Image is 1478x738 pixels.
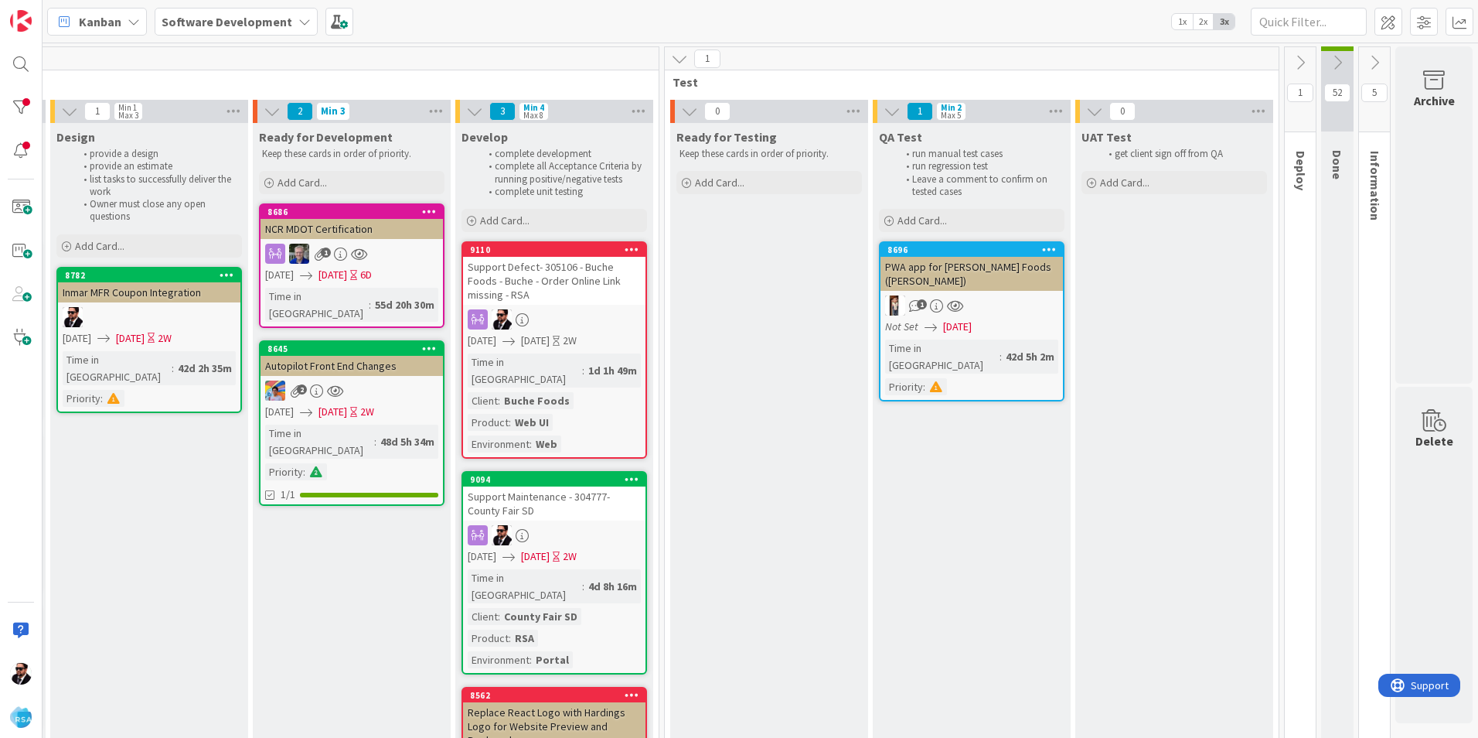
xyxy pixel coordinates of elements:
[261,342,443,356] div: 8645
[1109,102,1136,121] span: 0
[885,319,918,333] i: Not Set
[162,14,292,29] b: Software Development
[79,12,121,31] span: Kanban
[1251,8,1367,36] input: Quick Filter...
[885,340,1000,374] div: Time in [GEOGRAPHIC_DATA]
[897,173,1062,199] li: Leave a comment to confirm on tested cases
[509,414,511,431] span: :
[897,160,1062,173] li: run regression test
[521,548,550,565] span: [DATE]
[261,381,443,401] div: JK
[463,473,645,487] div: 9094
[521,333,550,349] span: [DATE]
[897,214,947,227] span: Add Card...
[259,129,393,145] span: Ready for Development
[265,381,285,401] img: JK
[887,244,1063,255] div: 8696
[1414,91,1455,110] div: Archive
[321,108,346,115] div: Min 3
[530,651,532,668] span: :
[530,436,532,453] span: :
[360,267,372,283] div: 6D
[259,340,444,506] a: 8645Autopilot Front End ChangesJK[DATE][DATE]2WTime in [GEOGRAPHIC_DATA]:48d 5h 34mPriority:1/1
[468,436,530,453] div: Environment
[75,160,240,173] li: provide an estimate
[480,148,645,160] li: complete development
[694,50,720,68] span: 1
[480,214,530,227] span: Add Card...
[1000,348,1002,365] span: :
[463,473,645,521] div: 9094Support Maintenance - 304777- County Fair SD
[174,360,236,377] div: 42d 2h 35m
[468,630,509,647] div: Product
[1330,150,1345,179] span: Done
[261,342,443,376] div: 8645Autopilot Front End Changes
[498,392,500,409] span: :
[500,608,581,625] div: County Fair SD
[267,343,443,354] div: 8645
[679,148,859,160] p: Keep these cards in order of priority.
[261,356,443,376] div: Autopilot Front End Changes
[907,102,933,121] span: 1
[1324,84,1350,102] span: 52
[1172,14,1193,29] span: 1x
[374,433,376,450] span: :
[261,205,443,219] div: 8686
[468,651,530,668] div: Environment
[75,239,124,253] span: Add Card...
[468,333,496,349] span: [DATE]
[1287,84,1313,102] span: 1
[58,307,240,327] div: AC
[492,309,512,330] img: AC
[582,362,584,379] span: :
[880,257,1063,291] div: PWA app for [PERSON_NAME] Foods ([PERSON_NAME])
[259,203,444,328] a: 8686NCR MDOT CertificationRT[DATE][DATE]6DTime in [GEOGRAPHIC_DATA]:55d 20h 30m
[532,651,573,668] div: Portal
[509,630,511,647] span: :
[265,425,374,459] div: Time in [GEOGRAPHIC_DATA]
[563,333,577,349] div: 2W
[1415,432,1453,450] div: Delete
[32,2,70,21] span: Support
[468,548,496,565] span: [DATE]
[58,268,240,282] div: 8782
[265,404,294,420] span: [DATE]
[75,198,240,224] li: Owner must close any open questions
[360,404,374,420] div: 2W
[511,630,538,647] div: RSA
[63,390,100,407] div: Priority
[470,474,645,485] div: 9094
[885,378,923,395] div: Priority
[63,351,172,385] div: Time in [GEOGRAPHIC_DATA]
[498,608,500,625] span: :
[673,74,1259,90] span: Test
[880,296,1063,316] div: SK
[262,148,441,160] p: Keep these cards in order of priority.
[489,102,516,121] span: 3
[1214,14,1235,29] span: 3x
[1193,14,1214,29] span: 2x
[492,525,512,545] img: AC
[941,111,961,119] div: Max 5
[369,296,371,313] span: :
[879,129,922,145] span: QA Test
[75,173,240,199] li: list tasks to successfully deliver the work
[468,392,498,409] div: Client
[584,578,641,595] div: 4d 8h 16m
[281,487,295,503] span: 1/1
[1100,148,1265,160] li: get client sign off from QA
[321,248,331,258] span: 1
[480,186,645,198] li: complete unit testing
[10,706,32,728] img: avatar
[463,257,645,305] div: Support Defect- 305106 - Buche Foods - Buche - Order Online Link missing - RSA
[584,362,641,379] div: 1d 1h 49m
[287,102,313,121] span: 2
[1293,151,1309,190] span: Deploy
[10,663,32,685] img: AC
[84,102,111,121] span: 1
[265,267,294,283] span: [DATE]
[265,288,369,322] div: Time in [GEOGRAPHIC_DATA]
[511,414,553,431] div: Web UI
[172,360,174,377] span: :
[885,296,905,316] img: SK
